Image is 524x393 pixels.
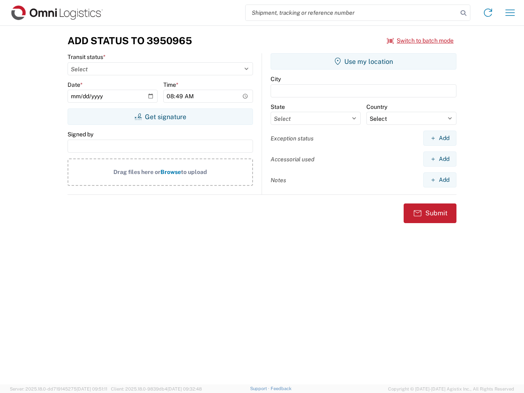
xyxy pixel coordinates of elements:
[68,81,83,88] label: Date
[181,169,207,175] span: to upload
[111,386,202,391] span: Client: 2025.18.0-9839db4
[68,35,192,47] h3: Add Status to 3950965
[271,103,285,111] label: State
[404,203,456,223] button: Submit
[271,156,314,163] label: Accessorial used
[68,131,93,138] label: Signed by
[271,386,291,391] a: Feedback
[423,131,456,146] button: Add
[68,53,106,61] label: Transit status
[271,135,314,142] label: Exception status
[246,5,458,20] input: Shipment, tracking or reference number
[160,169,181,175] span: Browse
[163,81,178,88] label: Time
[10,386,107,391] span: Server: 2025.18.0-dd719145275
[387,34,454,47] button: Switch to batch mode
[68,108,253,125] button: Get signature
[271,53,456,70] button: Use my location
[250,386,271,391] a: Support
[271,75,281,83] label: City
[113,169,160,175] span: Drag files here or
[423,151,456,167] button: Add
[167,386,202,391] span: [DATE] 09:32:48
[388,385,514,393] span: Copyright © [DATE]-[DATE] Agistix Inc., All Rights Reserved
[423,172,456,187] button: Add
[271,176,286,184] label: Notes
[366,103,387,111] label: Country
[77,386,107,391] span: [DATE] 09:51:11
